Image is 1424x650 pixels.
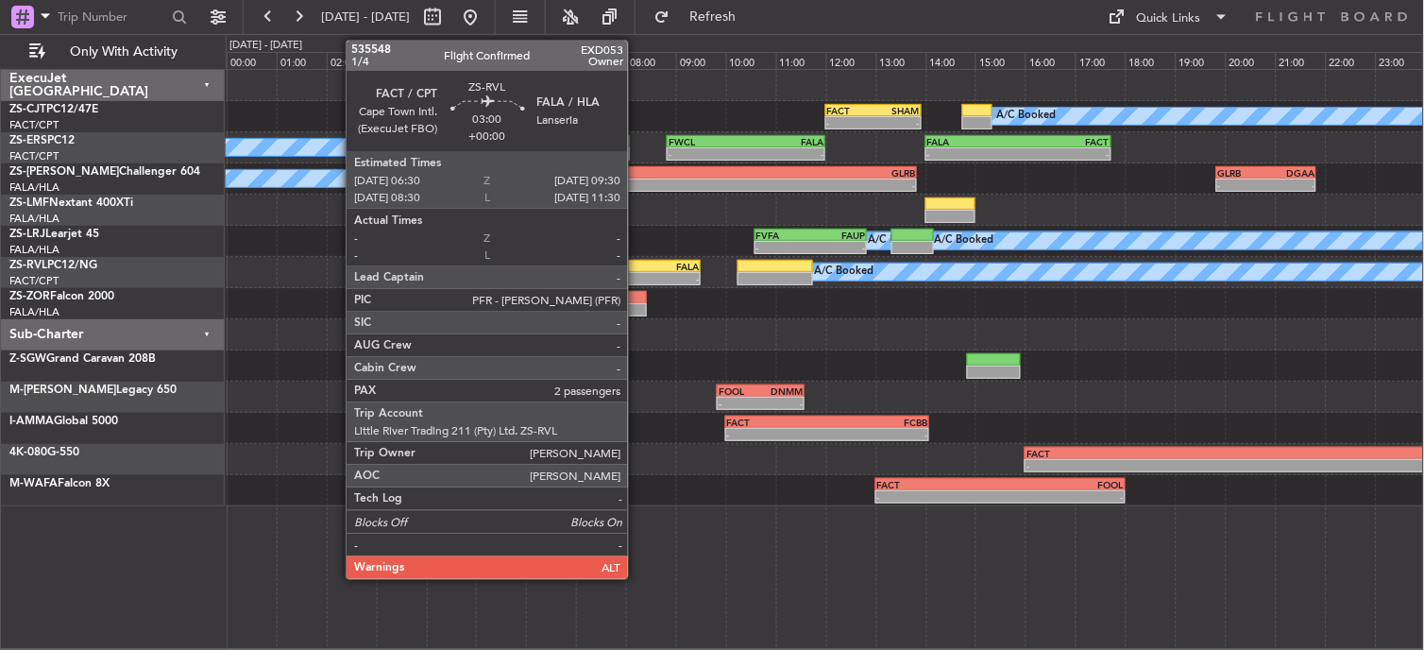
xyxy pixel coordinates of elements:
div: DGAA [1266,167,1314,179]
div: A/C Booked [814,258,873,286]
div: 17:00 [1076,52,1126,69]
span: I-AMMA [9,416,54,427]
div: EGLF [568,167,741,179]
div: Quick Links [1137,9,1201,28]
div: 02:00 [327,52,377,69]
div: FOOL [719,385,761,397]
div: FACT [727,417,827,428]
div: FACT [1026,448,1279,459]
div: - [746,148,823,160]
div: 19:00 [1176,52,1226,69]
a: 4K-080G-550 [9,447,79,458]
div: 00:00 [227,52,277,69]
span: ZS-ERS [9,135,47,146]
a: ZS-[PERSON_NAME]Challenger 604 [9,166,200,178]
span: Refresh [673,10,753,24]
div: 08:00 [626,52,676,69]
div: - [625,273,699,284]
div: FACT [552,261,626,272]
div: 21:00 [1276,52,1326,69]
a: M-[PERSON_NAME]Legacy 650 [9,385,177,396]
div: 04:00 [427,52,477,69]
span: M-WAFA [9,478,58,489]
a: ZS-ERSPC12 [9,135,75,146]
div: 13:00 [876,52,926,69]
div: FVFA [756,230,811,241]
div: SHAM [873,105,920,116]
div: DNAA [519,385,562,397]
span: ZS-ZOR [9,291,50,302]
div: FCBB [827,417,927,428]
span: Z-SGW [9,353,46,365]
div: FALA [625,261,699,272]
div: A/C Booked [935,227,994,255]
a: ZS-ZORFalcon 2000 [9,291,114,302]
span: M-[PERSON_NAME] [9,385,116,396]
div: - [519,398,562,409]
div: 07:00 [576,52,626,69]
div: GLRB [1218,167,1266,179]
div: 16:00 [1026,52,1076,69]
div: 06:00 [526,52,576,69]
div: - [827,429,927,440]
div: FACT [877,479,1000,490]
div: - [761,398,804,409]
div: FACT [827,105,873,116]
div: FOOL [561,385,603,397]
div: - [561,398,603,409]
div: 03:00 [377,52,427,69]
div: - [827,117,873,128]
button: Only With Activity [21,37,205,67]
span: ZS-LMF [9,197,49,209]
div: - [811,242,866,253]
span: [DATE] - [DATE] [321,9,410,26]
div: GLRB [742,167,915,179]
div: - [1266,180,1314,191]
a: FALA/HLA [9,305,59,319]
div: 15:00 [975,52,1026,69]
div: - [1026,460,1279,471]
div: FOOL [1000,479,1123,490]
div: - [873,117,920,128]
div: - [719,398,761,409]
span: ZS-LRJ [9,229,45,240]
div: FACT [1018,136,1110,147]
div: 05:00 [476,52,526,69]
div: 01:00 [277,52,327,69]
a: FALA/HLA [9,243,59,257]
div: 10:00 [726,52,776,69]
div: 11:00 [776,52,826,69]
a: ZS-LMFNextant 400XTi [9,197,133,209]
input: Trip Number [58,3,166,31]
a: ZS-LRJLearjet 45 [9,229,99,240]
span: ZS-[PERSON_NAME] [9,166,119,178]
div: - [877,491,1000,503]
a: FACT/CPT [9,118,59,132]
button: Quick Links [1099,2,1239,32]
div: A/C Booked [868,227,927,255]
div: 18:00 [1126,52,1176,69]
div: 09:00 [676,52,726,69]
a: FALA/HLA [9,212,59,226]
div: 14:00 [926,52,976,69]
div: - [742,180,915,191]
div: - [727,429,827,440]
span: Only With Activity [49,45,199,59]
div: FAUP [811,230,866,241]
span: ZS-CJT [9,104,46,115]
div: - [568,180,741,191]
a: ZS-RVLPC12/NG [9,260,97,271]
div: - [1018,148,1110,160]
a: FACT/CPT [9,149,59,163]
a: FACT/CPT [9,274,59,288]
div: FWCL [669,136,746,147]
a: FALA/HLA [9,180,59,195]
a: M-WAFAFalcon 8X [9,478,110,489]
div: - [669,148,746,160]
div: - [552,273,626,284]
a: I-AMMAGlobal 5000 [9,416,118,427]
div: A/C Booked [997,102,1057,130]
div: 20:00 [1226,52,1276,69]
div: DNMM [761,385,804,397]
a: Z-SGWGrand Caravan 208B [9,353,156,365]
